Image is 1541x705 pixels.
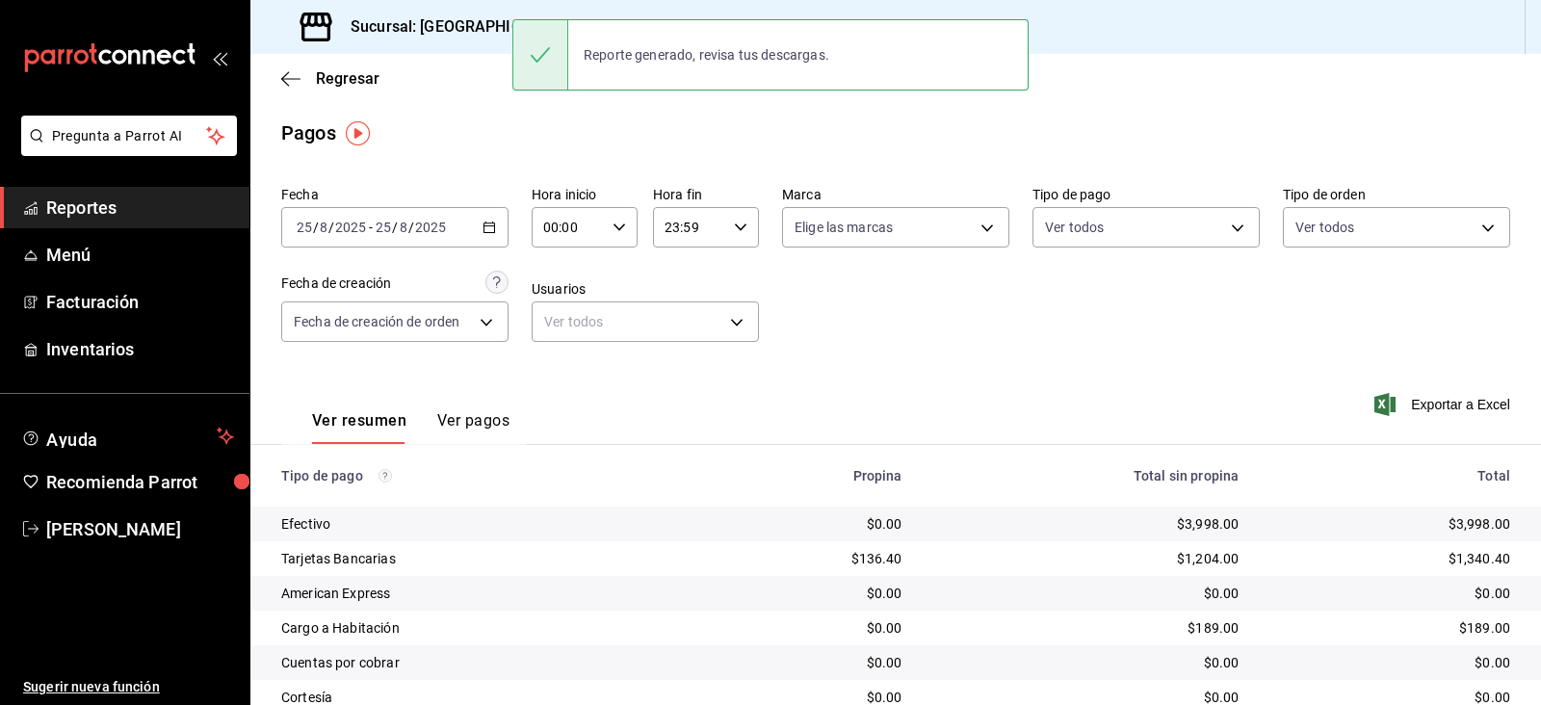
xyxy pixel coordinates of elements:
span: / [408,220,414,235]
div: Total [1269,468,1510,483]
div: Reporte generado, revisa tus descargas. [568,34,845,76]
span: [PERSON_NAME] [46,516,234,542]
div: $0.00 [730,584,901,603]
label: Marca [782,188,1009,201]
div: Cuentas por cobrar [281,653,699,672]
label: Fecha [281,188,509,201]
div: navigation tabs [312,411,509,444]
img: Tooltip marker [346,121,370,145]
label: Tipo de pago [1032,188,1260,201]
div: Total sin propina [933,468,1240,483]
input: -- [375,220,392,235]
div: $0.00 [1269,584,1510,603]
span: Ver todos [1045,218,1104,237]
div: Tarjetas Bancarias [281,549,699,568]
span: Ayuda [46,425,209,448]
span: / [328,220,334,235]
svg: Los pagos realizados con Pay y otras terminales son montos brutos. [379,469,392,483]
div: Tipo de pago [281,468,699,483]
span: Facturación [46,289,234,315]
div: $0.00 [933,584,1240,603]
input: -- [399,220,408,235]
span: Regresar [316,69,379,88]
div: $136.40 [730,549,901,568]
button: Regresar [281,69,379,88]
div: $0.00 [1269,653,1510,672]
input: ---- [414,220,447,235]
span: Pregunta a Parrot AI [52,126,207,146]
div: $3,998.00 [1269,514,1510,534]
div: $0.00 [730,653,901,672]
div: Cargo a Habitación [281,618,699,638]
div: $189.00 [933,618,1240,638]
input: ---- [334,220,367,235]
button: Exportar a Excel [1378,393,1510,416]
span: Ver todos [1295,218,1354,237]
div: Efectivo [281,514,699,534]
label: Hora fin [653,188,759,201]
a: Pregunta a Parrot AI [13,140,237,160]
div: $1,340.40 [1269,549,1510,568]
div: $0.00 [730,618,901,638]
div: American Express [281,584,699,603]
div: $3,998.00 [933,514,1240,534]
label: Usuarios [532,282,759,296]
div: $189.00 [1269,618,1510,638]
button: Ver pagos [437,411,509,444]
span: Recomienda Parrot [46,469,234,495]
label: Tipo de orden [1283,188,1510,201]
div: Pagos [281,118,336,147]
span: - [369,220,373,235]
span: Menú [46,242,234,268]
span: Sugerir nueva función [23,677,234,697]
span: Fecha de creación de orden [294,312,459,331]
span: Reportes [46,195,234,221]
span: Inventarios [46,336,234,362]
div: $0.00 [730,514,901,534]
span: / [313,220,319,235]
div: Ver todos [532,301,759,342]
div: $1,204.00 [933,549,1240,568]
span: Elige las marcas [795,218,893,237]
button: open_drawer_menu [212,50,227,65]
button: Pregunta a Parrot AI [21,116,237,156]
input: -- [296,220,313,235]
span: / [392,220,398,235]
div: $0.00 [933,653,1240,672]
input: -- [319,220,328,235]
h3: Sucursal: [GEOGRAPHIC_DATA] Mx [335,15,596,39]
label: Hora inicio [532,188,638,201]
div: Fecha de creación [281,274,391,294]
div: Propina [730,468,901,483]
button: Ver resumen [312,411,406,444]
